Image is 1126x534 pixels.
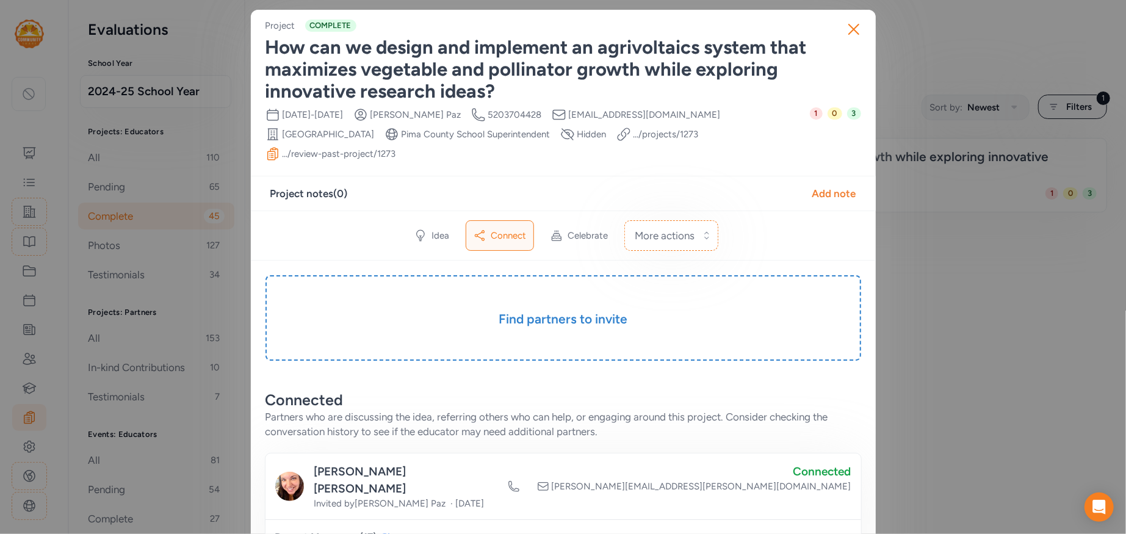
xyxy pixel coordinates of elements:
[275,472,304,501] img: MNLvD1juRbWZzHyESF5j
[370,109,461,121] span: [PERSON_NAME] Paz
[270,186,348,201] div: Project notes ( 0 )
[1084,493,1114,522] div: Open Intercom Messenger
[491,229,526,242] span: Connect
[265,390,861,410] div: Connected
[431,229,449,242] span: Idea
[305,20,356,32] span: COMPLETE
[568,229,608,242] span: Celebrate
[314,498,448,509] span: Invited by [PERSON_NAME] Paz
[455,498,484,509] span: [DATE]
[283,109,344,121] span: [DATE] - [DATE]
[847,107,861,120] span: 3
[810,107,823,120] span: 1
[283,148,396,160] a: .../review-past-project/1273
[314,463,498,497] div: [PERSON_NAME] [PERSON_NAME]
[828,107,842,120] span: 0
[265,20,295,32] div: Project
[402,128,550,140] div: Pima County School Superintendent
[624,220,718,251] button: More actions
[508,463,851,480] div: Connected
[812,186,856,201] div: Add note
[552,480,851,493] span: [PERSON_NAME][EMAIL_ADDRESS][PERSON_NAME][DOMAIN_NAME]
[635,228,695,243] span: More actions
[283,128,375,140] span: [GEOGRAPHIC_DATA]
[577,128,607,140] span: Hidden
[488,109,542,121] span: 5203704428
[450,498,453,509] span: ·
[265,410,861,439] div: Partners who are discussing the idea, referring others who can help, or engaging around this proj...
[633,128,699,140] a: .../projects/1273
[296,311,831,328] h3: Find partners to invite
[265,37,861,103] div: How can we design and implement an agrivoltaics system that maximizes vegetable and pollinator gr...
[569,109,721,121] span: [EMAIL_ADDRESS][DOMAIN_NAME]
